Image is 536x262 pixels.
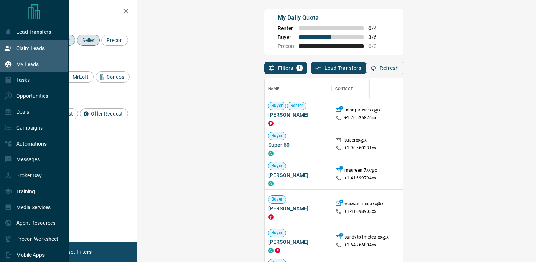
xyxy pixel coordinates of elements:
span: 3 / 6 [368,34,385,40]
div: Condos [96,71,130,83]
div: Name [268,78,280,99]
span: Offer Request [88,111,125,117]
span: Seller [80,37,97,43]
div: condos.ca [268,248,274,253]
span: Precon [278,43,294,49]
p: maureenj7xx@x [344,167,377,175]
span: Buyer [278,34,294,40]
div: Precon [101,35,128,46]
div: condos.ca [268,151,274,156]
span: Renter [287,103,306,109]
span: Condos [104,74,127,80]
span: [PERSON_NAME] [268,238,328,246]
span: Buyer [268,133,286,139]
div: condos.ca [268,181,274,186]
span: [PERSON_NAME] [268,111,328,119]
p: +1- 41698903xx [344,208,377,215]
div: Seller [77,35,100,46]
span: 1 [297,65,302,71]
div: Contact [335,78,353,99]
p: My Daily Quota [278,13,385,22]
div: Name [265,78,332,99]
button: Reset Filters [57,246,96,258]
div: property.ca [275,248,280,253]
button: Refresh [366,62,403,74]
div: property.ca [268,214,274,220]
button: Filters1 [264,62,307,74]
span: Super 60 [268,141,328,149]
p: +1- 41699794xx [344,175,377,181]
p: superxx@x [344,137,367,145]
div: MrLoft [62,71,94,83]
div: Offer Request [80,108,128,119]
div: Contact [332,78,391,99]
span: Precon [104,37,125,43]
p: sandytp1metcalxx@x [344,234,389,242]
div: property.ca [268,121,274,126]
p: +1- 90560331xx [344,145,377,151]
span: MrLoft [70,74,91,80]
p: +1- 70535876xx [344,115,377,121]
span: Buyer [268,230,286,236]
p: weswalinterioxx@x [344,201,383,208]
span: [PERSON_NAME] [268,205,328,212]
h2: Filters [24,7,130,16]
span: Buyer [268,103,286,109]
span: 0 / 0 [368,43,385,49]
p: +1- 64766804xx [344,242,377,248]
span: [PERSON_NAME] [268,171,328,179]
span: Buyer [268,196,286,203]
span: 0 / 4 [368,25,385,31]
p: talhapatwarxx@x [344,107,380,115]
button: Lead Transfers [311,62,366,74]
span: Buyer [268,163,286,169]
span: Renter [278,25,294,31]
